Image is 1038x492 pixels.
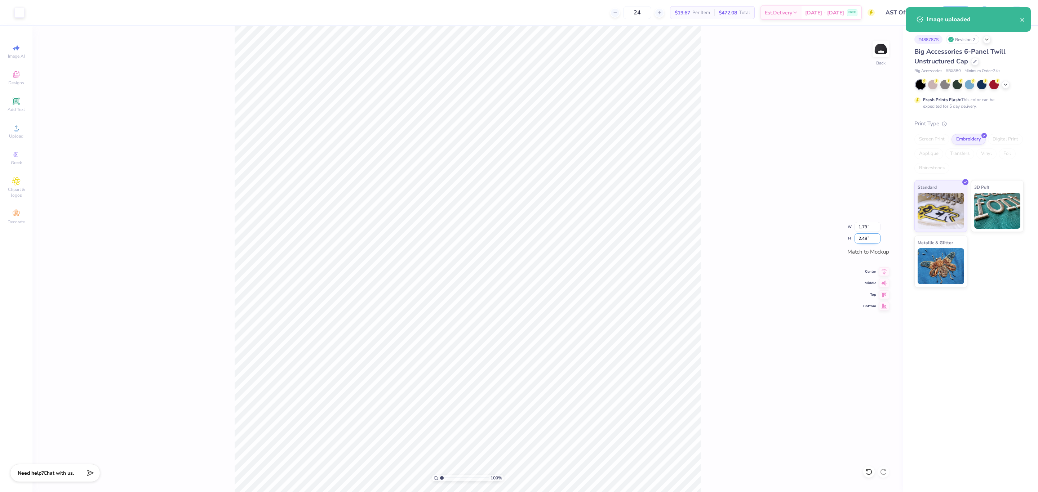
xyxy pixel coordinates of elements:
img: 3D Puff [974,193,1021,229]
span: FREE [848,10,856,15]
span: Big Accessories 6-Panel Twill Unstructured Cap [914,47,1006,66]
span: Greek [11,160,22,166]
div: Embroidery [951,134,986,145]
img: Metallic & Glitter [918,248,964,284]
div: Image uploaded [927,15,1020,24]
img: Back [874,42,888,56]
span: Metallic & Glitter [918,239,953,246]
span: Clipart & logos [4,187,29,198]
div: Transfers [945,148,974,159]
div: Rhinestones [914,163,949,174]
span: Designs [8,80,24,86]
span: Bottom [863,304,876,309]
span: Top [863,292,876,297]
span: Middle [863,281,876,286]
input: Untitled Design [880,5,933,20]
div: Revision 2 [946,35,979,44]
div: Back [876,60,886,66]
strong: Need help? [18,470,44,477]
span: Add Text [8,107,25,112]
div: This color can be expedited for 5 day delivery. [923,97,1012,109]
div: Vinyl [976,148,997,159]
input: – – [623,6,651,19]
div: Digital Print [988,134,1023,145]
div: # 488787S [914,35,942,44]
span: [DATE] - [DATE] [805,9,844,17]
span: Big Accessories [914,68,942,74]
div: Foil [999,148,1016,159]
div: Applique [914,148,943,159]
span: Est. Delivery [765,9,792,17]
span: Total [739,9,750,17]
span: Standard [918,183,937,191]
div: Print Type [914,120,1024,128]
span: Center [863,269,876,274]
span: Per Item [692,9,710,17]
span: $472.08 [719,9,737,17]
span: Chat with us. [44,470,74,477]
span: 3D Puff [974,183,989,191]
span: 100 % [491,475,502,481]
img: Standard [918,193,964,229]
span: Decorate [8,219,25,225]
span: Upload [9,133,23,139]
span: # BX880 [946,68,961,74]
button: close [1020,15,1025,24]
div: Screen Print [914,134,949,145]
strong: Fresh Prints Flash: [923,97,961,103]
span: $19.67 [675,9,690,17]
span: Minimum Order: 24 + [964,68,1001,74]
span: Image AI [8,53,25,59]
